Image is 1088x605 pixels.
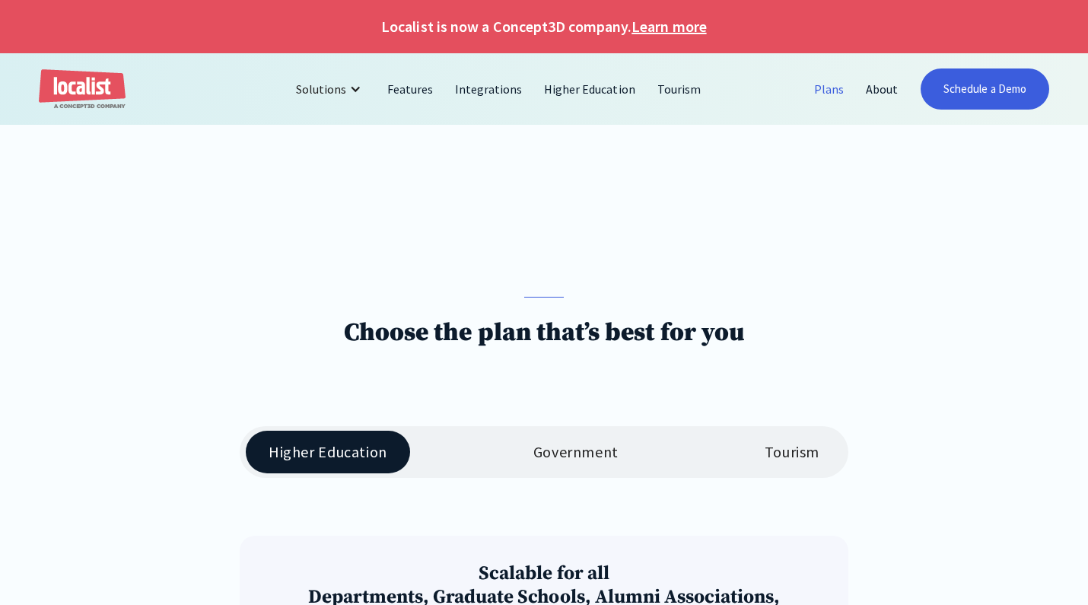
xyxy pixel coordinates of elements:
a: Tourism [647,71,712,107]
a: Integrations [444,71,533,107]
div: Tourism [765,443,819,461]
a: Plans [803,71,855,107]
a: About [855,71,909,107]
h1: Choose the plan that’s best for you [344,317,744,349]
a: Schedule a Demo [921,68,1049,110]
div: Higher Education [269,443,387,461]
div: Solutions [296,80,346,98]
a: Learn more [631,15,706,38]
div: Solutions [285,71,377,107]
a: Higher Education [533,71,647,107]
div: Government [533,443,619,461]
a: home [39,69,126,110]
a: Features [377,71,444,107]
